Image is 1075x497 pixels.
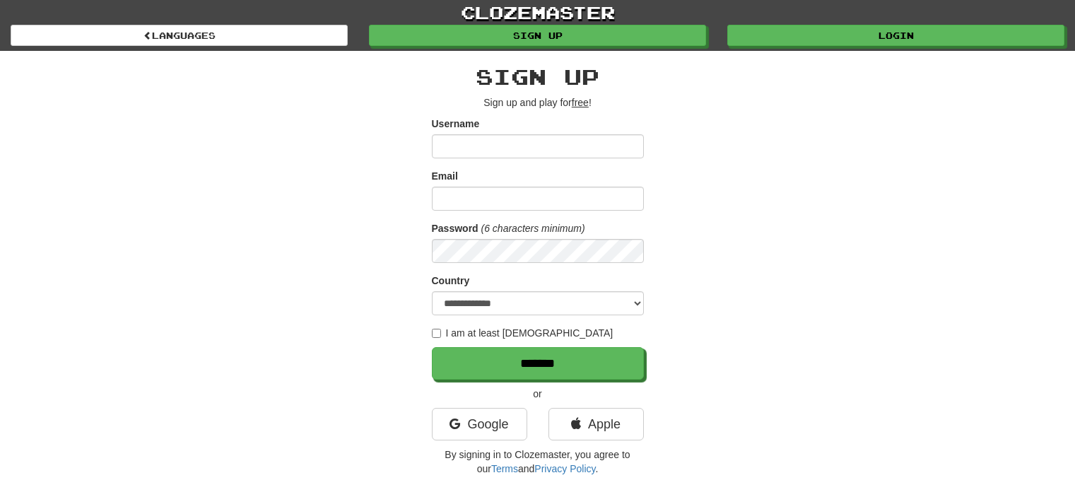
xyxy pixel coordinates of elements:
[432,65,644,88] h2: Sign up
[491,463,518,474] a: Terms
[432,326,613,340] label: I am at least [DEMOGRAPHIC_DATA]
[534,463,595,474] a: Privacy Policy
[432,221,478,235] label: Password
[432,95,644,110] p: Sign up and play for !
[548,408,644,440] a: Apple
[432,408,527,440] a: Google
[11,25,348,46] a: Languages
[481,223,585,234] em: (6 characters minimum)
[432,169,458,183] label: Email
[727,25,1064,46] a: Login
[572,97,589,108] u: free
[432,448,644,476] p: By signing in to Clozemaster, you agree to our and .
[369,25,706,46] a: Sign up
[432,329,441,338] input: I am at least [DEMOGRAPHIC_DATA]
[432,274,470,288] label: Country
[432,117,480,131] label: Username
[432,387,644,401] p: or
